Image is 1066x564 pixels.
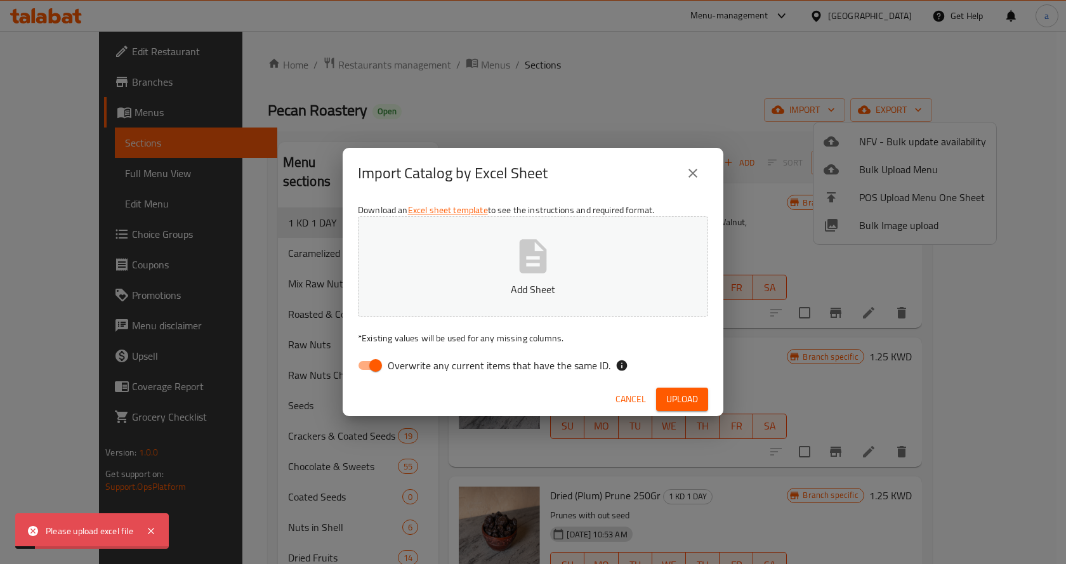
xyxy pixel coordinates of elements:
a: Excel sheet template [408,202,488,218]
button: Upload [656,388,708,411]
button: close [678,158,708,188]
span: Cancel [615,391,646,407]
h2: Import Catalog by Excel Sheet [358,163,548,183]
svg: If the overwrite option isn't selected, then the items that match an existing ID will be ignored ... [615,359,628,372]
p: Existing values will be used for any missing columns. [358,332,708,344]
p: Add Sheet [378,282,688,297]
div: Download an to see the instructions and required format. [343,199,723,383]
button: Cancel [610,388,651,411]
div: Please upload excel file [46,524,133,538]
button: Add Sheet [358,216,708,317]
span: Overwrite any current items that have the same ID. [388,358,610,373]
span: Upload [666,391,698,407]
